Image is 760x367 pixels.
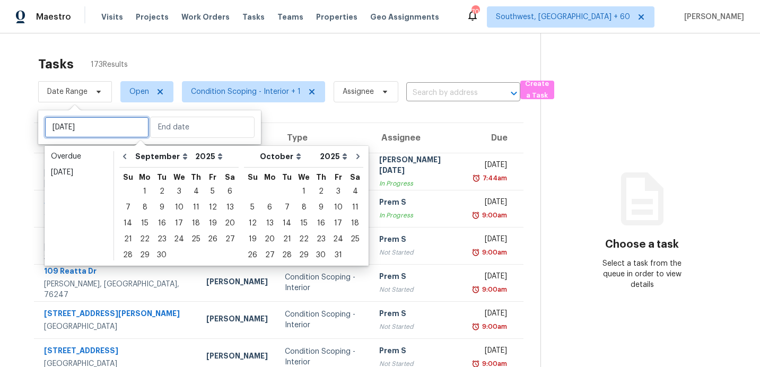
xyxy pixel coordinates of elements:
[295,247,312,263] div: Wed Oct 29 2025
[379,178,458,189] div: In Progress
[526,78,549,102] span: Create a Task
[136,200,153,215] div: 8
[51,167,107,178] div: [DATE]
[101,12,123,22] span: Visits
[136,215,153,231] div: Mon Sep 15 2025
[244,216,261,231] div: 12
[188,216,204,231] div: 18
[206,276,268,290] div: [PERSON_NAME]
[298,173,310,181] abbr: Wednesday
[257,148,317,164] select: Month
[285,272,362,293] div: Condition Scoping - Interior
[261,199,278,215] div: Mon Oct 06 2025
[129,86,149,97] span: Open
[45,117,149,138] input: Sat, Jan 01
[316,12,357,22] span: Properties
[170,199,188,215] div: Wed Sep 10 2025
[153,216,170,231] div: 16
[36,12,71,22] span: Maestro
[261,247,278,263] div: Mon Oct 27 2025
[295,215,312,231] div: Wed Oct 15 2025
[295,184,312,199] div: 1
[406,85,491,101] input: Search by address
[119,248,136,263] div: 28
[133,148,193,164] select: Month
[592,258,693,290] div: Select a task from the queue in order to view details
[312,231,329,247] div: Thu Oct 23 2025
[119,247,136,263] div: Sun Sep 28 2025
[379,154,458,178] div: [PERSON_NAME][DATE]
[221,216,239,231] div: 20
[44,345,189,359] div: [STREET_ADDRESS]
[44,168,189,189] div: [GEOGRAPHIC_DATA], [GEOGRAPHIC_DATA], 75043
[136,199,153,215] div: Mon Sep 08 2025
[170,183,188,199] div: Wed Sep 03 2025
[277,12,303,22] span: Teams
[119,200,136,215] div: 7
[312,199,329,215] div: Thu Oct 09 2025
[244,232,261,247] div: 19
[312,232,329,247] div: 23
[206,313,268,327] div: [PERSON_NAME]
[44,308,189,321] div: [STREET_ADDRESS][PERSON_NAME]
[188,199,204,215] div: Thu Sep 11 2025
[123,173,133,181] abbr: Sunday
[347,184,363,199] div: 4
[317,148,350,164] select: Year
[188,200,204,215] div: 11
[191,86,301,97] span: Condition Scoping - Interior + 1
[466,123,524,153] th: Due
[44,321,189,332] div: [GEOGRAPHIC_DATA]
[347,199,363,215] div: Sat Oct 11 2025
[316,173,326,181] abbr: Thursday
[170,200,188,215] div: 10
[347,183,363,199] div: Sat Oct 04 2025
[329,199,347,215] div: Fri Oct 10 2025
[188,215,204,231] div: Thu Sep 18 2025
[221,215,239,231] div: Sat Sep 20 2025
[34,123,198,153] th: Address
[153,200,170,215] div: 9
[44,197,189,210] div: 33 Teak Run
[295,232,312,247] div: 22
[191,173,201,181] abbr: Thursday
[475,345,508,359] div: [DATE]
[347,232,363,247] div: 25
[204,232,221,247] div: 26
[295,199,312,215] div: Wed Oct 08 2025
[153,232,170,247] div: 23
[278,231,295,247] div: Tue Oct 21 2025
[242,13,265,21] span: Tasks
[170,231,188,247] div: Wed Sep 24 2025
[44,266,189,279] div: 109 Reatta Dr
[204,183,221,199] div: Fri Sep 05 2025
[47,86,88,97] span: Date Range
[379,234,458,247] div: Prem S
[136,232,153,247] div: 22
[173,173,185,181] abbr: Wednesday
[153,248,170,263] div: 30
[335,173,342,181] abbr: Friday
[157,173,167,181] abbr: Tuesday
[471,210,480,221] img: Overdue Alarm Icon
[278,232,295,247] div: 21
[136,231,153,247] div: Mon Sep 22 2025
[153,199,170,215] div: Tue Sep 09 2025
[471,284,480,295] img: Overdue Alarm Icon
[221,231,239,247] div: Sat Sep 27 2025
[51,151,107,162] div: Overdue
[379,197,458,210] div: Prem S
[276,123,370,153] th: Type
[153,215,170,231] div: Tue Sep 16 2025
[379,284,458,295] div: Not Started
[261,216,278,231] div: 13
[244,247,261,263] div: Sun Oct 26 2025
[278,216,295,231] div: 14
[261,232,278,247] div: 20
[153,184,170,199] div: 2
[225,173,235,181] abbr: Saturday
[329,183,347,199] div: Fri Oct 03 2025
[312,215,329,231] div: Thu Oct 16 2025
[221,200,239,215] div: 13
[329,231,347,247] div: Fri Oct 24 2025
